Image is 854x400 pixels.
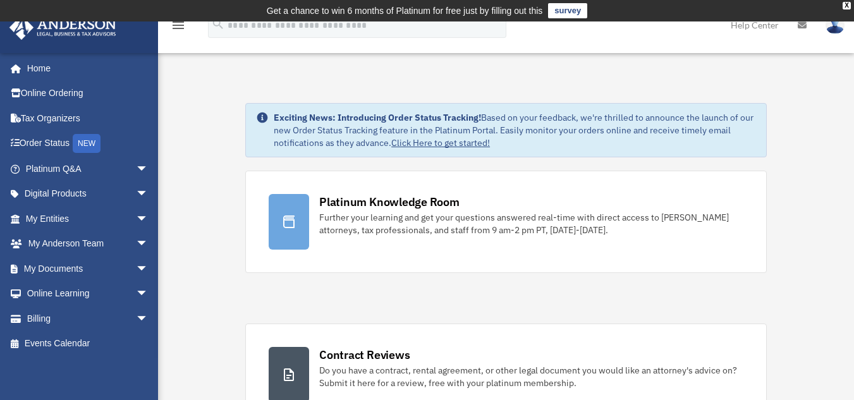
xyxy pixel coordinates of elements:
[274,111,756,149] div: Based on your feedback, we're thrilled to announce the launch of our new Order Status Tracking fe...
[136,181,161,207] span: arrow_drop_down
[826,16,845,34] img: User Pic
[171,18,186,33] i: menu
[267,3,543,18] div: Get a chance to win 6 months of Platinum for free just by filling out this
[9,181,168,207] a: Digital Productsarrow_drop_down
[9,81,168,106] a: Online Ordering
[9,206,168,231] a: My Entitiesarrow_drop_down
[548,3,587,18] a: survey
[9,156,168,181] a: Platinum Q&Aarrow_drop_down
[136,206,161,232] span: arrow_drop_down
[319,194,460,210] div: Platinum Knowledge Room
[136,281,161,307] span: arrow_drop_down
[319,211,743,236] div: Further your learning and get your questions answered real-time with direct access to [PERSON_NAM...
[73,134,101,153] div: NEW
[136,306,161,332] span: arrow_drop_down
[136,156,161,182] span: arrow_drop_down
[136,231,161,257] span: arrow_drop_down
[9,231,168,257] a: My Anderson Teamarrow_drop_down
[9,306,168,331] a: Billingarrow_drop_down
[9,256,168,281] a: My Documentsarrow_drop_down
[274,112,481,123] strong: Exciting News: Introducing Order Status Tracking!
[9,131,168,157] a: Order StatusNEW
[319,364,743,389] div: Do you have a contract, rental agreement, or other legal document you would like an attorney's ad...
[9,281,168,306] a: Online Learningarrow_drop_down
[171,22,186,33] a: menu
[843,2,851,9] div: close
[211,17,225,31] i: search
[6,15,120,40] img: Anderson Advisors Platinum Portal
[9,56,161,81] a: Home
[245,171,767,273] a: Platinum Knowledge Room Further your learning and get your questions answered real-time with dire...
[9,331,168,356] a: Events Calendar
[136,256,161,282] span: arrow_drop_down
[319,347,410,363] div: Contract Reviews
[9,106,168,131] a: Tax Organizers
[391,137,490,148] a: Click Here to get started!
